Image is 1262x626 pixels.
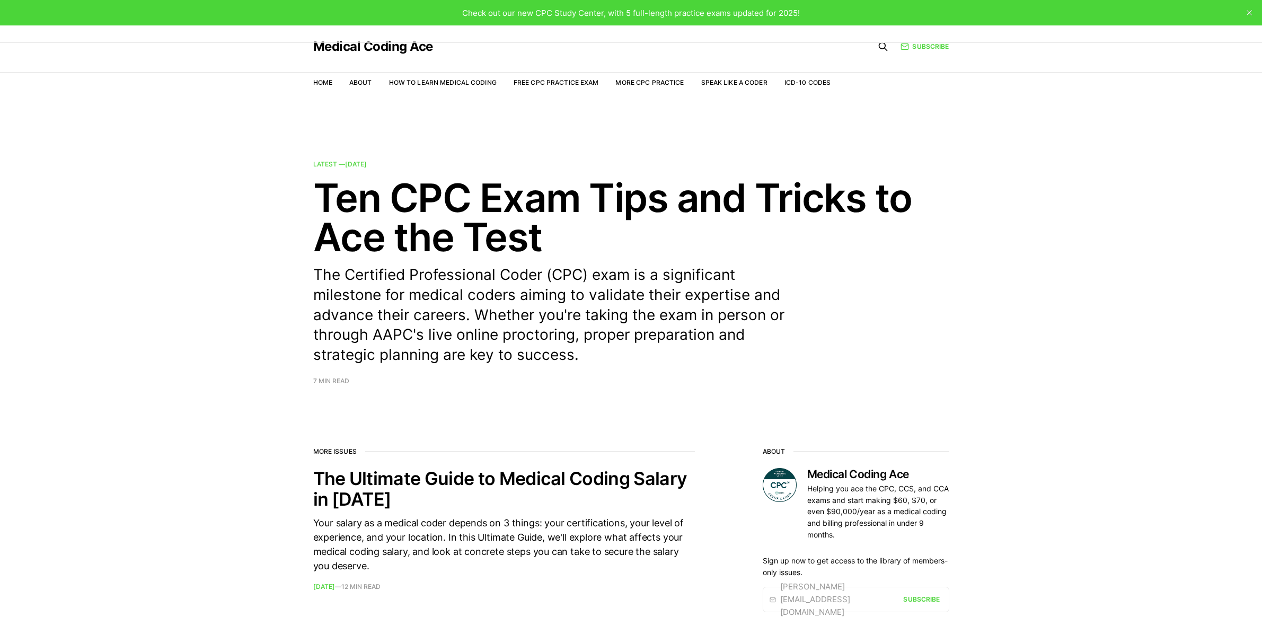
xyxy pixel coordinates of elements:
[341,584,381,590] span: 12 min read
[313,448,695,455] h2: More issues
[313,78,332,86] a: Home
[701,78,767,86] a: Speak Like a Coder
[313,160,367,168] span: Latest —
[1089,574,1262,626] iframe: portal-trigger
[313,516,695,573] div: Your salary as a medical coder depends on 3 things: your certifications, your level of experience...
[1241,4,1258,21] button: close
[313,178,949,257] h2: Ten CPC Exam Tips and Tricks to Ace the Test
[313,583,335,590] time: [DATE]
[313,378,349,384] span: 7 min read
[349,78,372,86] a: About
[784,78,831,86] a: ICD-10 Codes
[763,468,797,502] img: Medical Coding Ace
[389,78,497,86] a: How to Learn Medical Coding
[313,161,949,384] a: Latest —[DATE] Ten CPC Exam Tips and Tricks to Ace the Test The Certified Professional Coder (CPC...
[763,448,949,455] h2: About
[462,8,800,18] span: Check out our new CPC Study Center, with 5 full-length practice exams updated for 2025!
[807,468,949,481] h3: Medical Coding Ace
[807,483,949,540] p: Helping you ace the CPC, CCS, and CCA exams and start making $60, $70, or even $90,000/year as a ...
[514,78,599,86] a: Free CPC Practice Exam
[770,580,904,619] div: [PERSON_NAME][EMAIL_ADDRESS][DOMAIN_NAME]
[313,265,801,365] p: The Certified Professional Coder (CPC) exam is a significant milestone for medical coders aiming ...
[615,78,684,86] a: More CPC Practice
[903,594,940,604] div: Subscribe
[313,468,695,590] a: The Ultimate Guide to Medical Coding Salary in [DATE] Your salary as a medical coder depends on 3...
[901,41,949,51] a: Subscribe
[763,587,949,612] a: [PERSON_NAME][EMAIL_ADDRESS][DOMAIN_NAME] Subscribe
[763,555,949,578] p: Sign up now to get access to the library of members-only issues.
[345,160,367,168] time: [DATE]
[313,40,433,53] a: Medical Coding Ace
[313,584,695,590] footer: —
[313,468,695,509] h2: The Ultimate Guide to Medical Coding Salary in [DATE]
